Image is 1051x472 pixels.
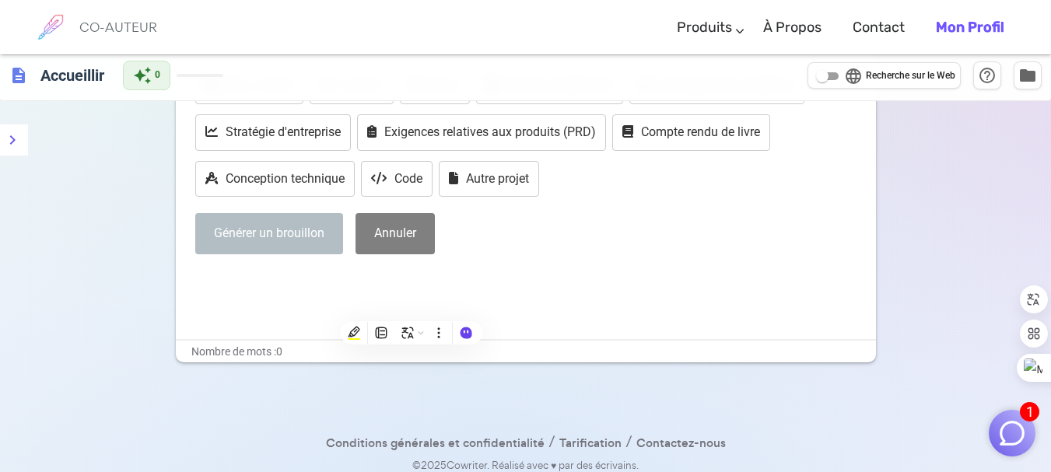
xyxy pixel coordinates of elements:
[326,432,545,455] a: Conditions générales et confidentialité
[763,19,822,36] font: À propos
[447,459,639,472] font: Cowriter. Réalisé avec ♥ par des écrivains.
[326,435,545,451] font: Conditions générales et confidentialité
[641,124,760,139] font: Compte rendu de livre
[989,410,1035,456] button: 1
[356,213,435,254] button: Annuler
[34,60,110,91] h6: Cliquez pour modifier le titre
[384,124,596,139] font: Exigences relatives aux produits (PRD)
[9,66,28,85] span: description
[978,66,997,85] span: help_outline
[79,19,157,36] font: CO-AUTEUR
[357,114,606,151] button: Exigences relatives aux produits (PRD)
[191,345,276,358] font: Nombre de mots :
[439,161,539,198] button: Autre projet
[214,226,324,240] font: Générer un brouillon
[155,69,160,80] font: 0
[195,161,355,198] button: Conception technique
[394,171,422,186] font: Code
[853,5,905,51] a: Contact
[421,459,447,472] font: 2025
[559,432,622,455] a: Tarification
[548,432,555,452] font: /
[361,161,433,198] button: Code
[844,67,863,86] span: language
[936,19,1004,36] font: Mon profil
[1014,61,1042,89] button: Gérer les documents
[226,171,345,186] font: Conception technique
[677,5,732,51] a: Produits
[677,19,732,36] font: Produits
[276,345,282,358] font: 0
[412,459,421,472] font: ©
[195,114,351,151] button: Stratégie d'entreprise
[853,19,905,36] font: Contact
[866,70,955,81] font: Recherche sur le Web
[1026,404,1034,420] font: 1
[374,226,416,240] font: Annuler
[612,114,770,151] button: Compte rendu de livre
[763,5,822,51] a: À propos
[636,432,726,455] a: Contactez-nous
[195,213,343,254] button: Générer un brouillon
[973,61,1001,89] button: Aide et raccourcis
[559,435,622,451] font: Tarification
[31,8,70,47] img: logo de la marque
[40,66,104,85] font: Accueillir
[997,418,1027,448] img: Fermer le chat
[226,124,341,139] font: Stratégie d'entreprise
[636,435,726,451] font: Contactez-nous
[1018,66,1037,85] span: folder
[466,171,529,186] font: Autre projet
[133,66,152,85] span: auto_awesome
[625,432,632,452] font: /
[936,5,1004,51] a: Mon profil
